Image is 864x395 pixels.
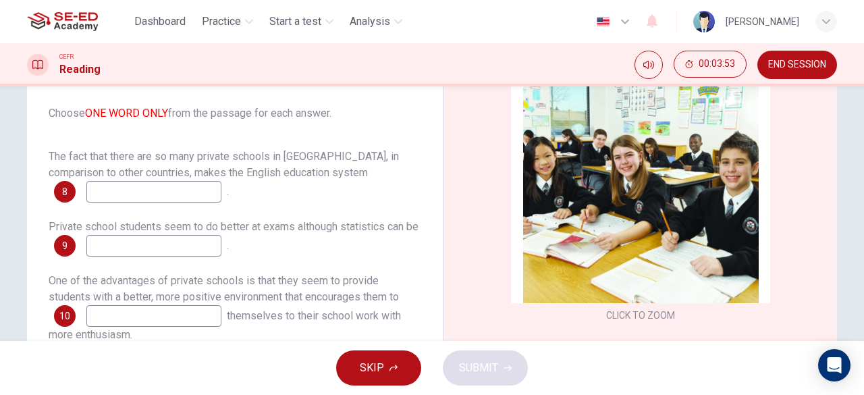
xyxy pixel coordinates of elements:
h1: Reading [59,61,101,78]
span: Complete the sentences below. Choose from the passage for each answer. [49,73,421,122]
span: 8 [62,187,67,196]
img: Profile picture [693,11,715,32]
span: 9 [62,241,67,251]
span: SKIP [360,359,384,377]
a: SE-ED Academy logo [27,8,129,35]
button: SKIP [336,350,421,386]
span: END SESSION [768,59,826,70]
span: Start a test [269,14,321,30]
span: Dashboard [134,14,186,30]
span: Practice [202,14,241,30]
button: Dashboard [129,9,191,34]
button: END SESSION [757,51,837,79]
div: Open Intercom Messenger [818,349,850,381]
span: 10 [59,311,70,321]
button: 00:03:53 [674,51,747,78]
button: Analysis [344,9,408,34]
span: The fact that there are so many private schools in [GEOGRAPHIC_DATA], in comparison to other coun... [49,150,399,179]
span: . [227,239,229,252]
div: Mute [634,51,663,79]
span: One of the advantages of private schools is that they seem to provide students with a better, mor... [49,274,399,303]
button: Practice [196,9,259,34]
span: Private school students seem to do better at exams although statistics can be [49,220,418,233]
span: Analysis [350,14,390,30]
font: ONE WORD ONLY [85,107,168,120]
span: 00:03:53 [699,59,735,70]
span: CEFR [59,52,74,61]
div: Hide [674,51,747,79]
div: [PERSON_NAME] [726,14,799,30]
span: . [227,185,229,198]
button: Start a test [264,9,339,34]
img: en [595,17,612,27]
img: SE-ED Academy logo [27,8,98,35]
